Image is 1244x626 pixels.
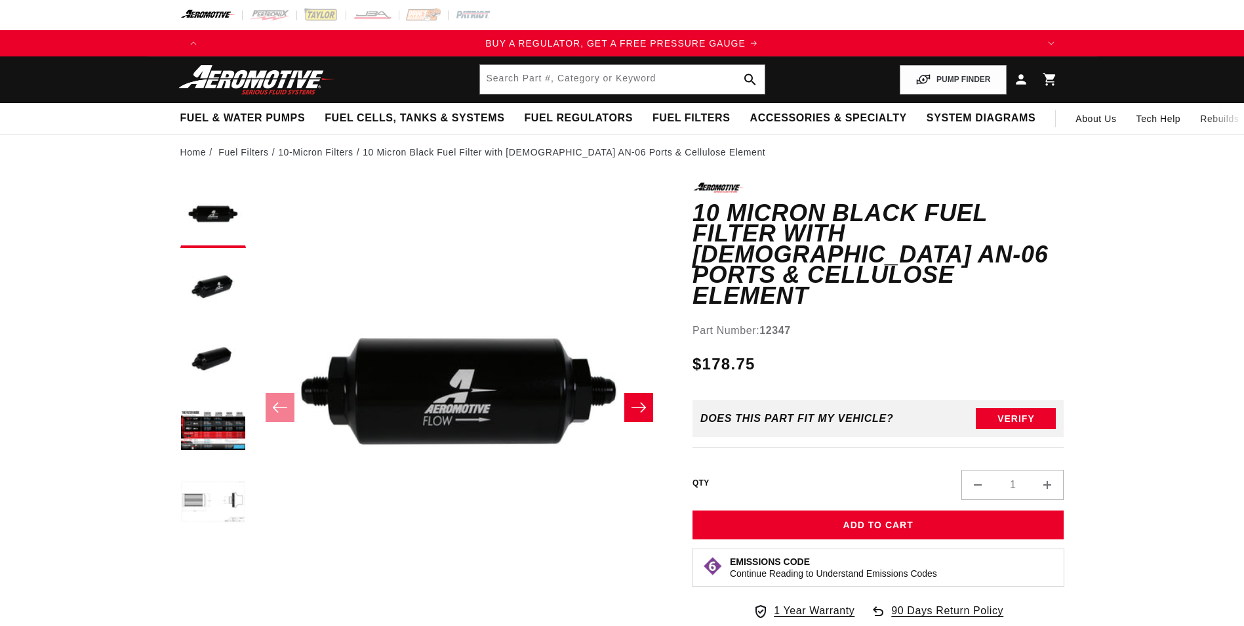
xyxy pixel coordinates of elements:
[514,103,642,134] summary: Fuel Regulators
[480,65,765,94] input: Search by Part Number, Category or Keyword
[524,112,632,125] span: Fuel Regulators
[736,65,765,94] button: search button
[700,413,894,425] div: Does This part fit My vehicle?
[1200,112,1239,126] span: Rebuilds
[1066,103,1126,135] a: About Us
[180,471,246,537] button: Load image 5 in gallery view
[692,478,710,489] label: QTY
[759,325,791,336] strong: 12347
[180,145,207,159] a: Home
[218,145,268,159] a: Fuel Filters
[1136,112,1181,126] span: Tech Help
[692,511,1064,540] button: Add to Cart
[207,36,1038,51] div: Announcement
[180,255,246,320] button: Load image 2 in gallery view
[900,65,1006,94] button: PUMP FINDER
[702,556,723,577] img: Emissions code
[180,399,246,465] button: Load image 4 in gallery view
[180,30,207,56] button: Translation missing: en.sections.announcements.previous_announcement
[917,103,1045,134] summary: System Diagrams
[740,103,917,134] summary: Accessories & Specialty
[692,203,1064,306] h1: 10 Micron Black Fuel Filter with [DEMOGRAPHIC_DATA] AN-06 Ports & Cellulose Element
[148,30,1097,56] slideshow-component: Translation missing: en.sections.announcements.announcement_bar
[730,568,937,579] p: Continue Reading to Understand Emissions Codes
[750,112,907,125] span: Accessories & Specialty
[315,103,514,134] summary: Fuel Cells, Tanks & Systems
[485,38,746,49] span: BUY A REGULATOR, GET A FREE PRESSURE GAUGE
[976,408,1056,429] button: Verify
[175,64,339,95] img: Aeromotive
[652,112,731,125] span: Fuel Filters
[180,182,246,248] button: Load image 1 in gallery view
[171,103,315,134] summary: Fuel & Water Pumps
[643,103,740,134] summary: Fuel Filters
[730,556,937,579] button: Emissions CodeContinue Reading to Understand Emissions Codes
[266,393,294,422] button: Slide left
[325,112,504,125] span: Fuel Cells, Tanks & Systems
[207,36,1038,51] div: 1 of 4
[180,327,246,392] button: Load image 3 in gallery view
[692,322,1064,339] div: Part Number:
[1038,30,1064,56] button: Translation missing: en.sections.announcements.next_announcement
[207,36,1038,51] a: BUY A REGULATOR, GET A FREE PRESSURE GAUGE
[774,602,854,619] span: 1 Year Warranty
[363,145,765,159] li: 10 Micron Black Fuel Filter with [DEMOGRAPHIC_DATA] AN-06 Ports & Cellulose Element
[180,112,306,125] span: Fuel & Water Pumps
[753,602,854,619] a: 1 Year Warranty
[927,112,1035,125] span: System Diagrams
[278,145,363,159] li: 10-Micron Filters
[1127,103,1191,135] summary: Tech Help
[624,393,653,422] button: Slide right
[180,145,1064,159] nav: breadcrumbs
[730,556,810,567] strong: Emissions Code
[692,352,755,376] span: $178.75
[1075,114,1116,124] span: About Us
